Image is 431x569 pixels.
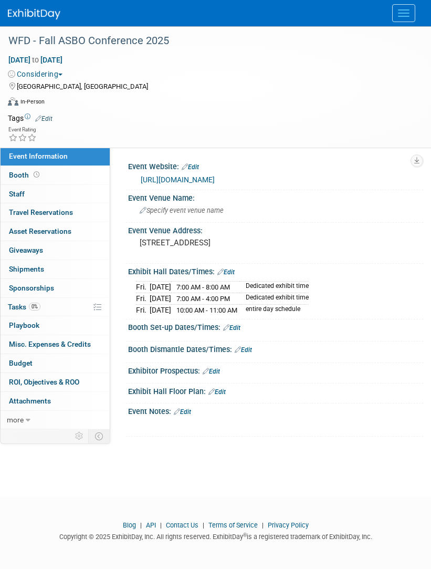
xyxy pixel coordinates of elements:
[138,521,144,529] span: |
[239,304,309,315] td: entire day schedule
[7,416,24,424] span: more
[8,97,18,106] img: Format-Inperson.png
[243,532,247,538] sup: ®
[89,429,110,443] td: Toggle Event Tabs
[128,404,423,417] div: Event Notes:
[150,282,171,293] td: [DATE]
[1,354,110,373] a: Budget
[223,324,240,332] a: Edit
[8,69,67,79] button: Considering
[8,303,40,311] span: Tasks
[146,521,156,529] a: API
[9,359,33,367] span: Budget
[1,203,110,222] a: Travel Reservations
[1,373,110,391] a: ROI, Objectives & ROO
[9,321,39,329] span: Playbook
[9,265,44,273] span: Shipments
[176,306,237,314] span: 10:00 AM - 11:00 AM
[235,346,252,354] a: Edit
[17,82,148,90] span: [GEOGRAPHIC_DATA], [GEOGRAPHIC_DATA]
[8,127,37,132] div: Event Rating
[1,316,110,335] a: Playbook
[128,159,423,172] div: Event Website:
[203,368,220,375] a: Edit
[166,521,198,529] a: Contact Us
[140,238,412,247] pre: [STREET_ADDRESS]
[1,222,110,241] a: Asset Reservations
[35,115,52,122] a: Edit
[9,208,73,216] span: Travel Reservations
[8,9,60,19] img: ExhibitDay
[1,241,110,260] a: Giveaways
[9,284,54,292] span: Sponsorships
[176,283,230,291] span: 7:00 AM - 8:00 AM
[141,175,215,184] a: [URL][DOMAIN_NAME]
[70,429,89,443] td: Personalize Event Tab Strip
[1,411,110,429] a: more
[1,335,110,354] a: Misc. Expenses & Credits
[136,304,150,315] td: Fri.
[1,260,110,278] a: Shipments
[128,264,423,277] div: Exhibit Hall Dates/Times:
[8,96,418,111] div: Event Format
[200,521,207,529] span: |
[8,113,52,123] td: Tags
[9,227,71,235] span: Asset Reservations
[20,98,45,106] div: In-Person
[128,384,423,397] div: Exhibit Hall Floor Plan:
[8,55,63,65] span: [DATE] [DATE]
[128,223,423,236] div: Event Venue Address:
[5,32,410,50] div: WFD - Fall ASBO Conference 2025
[30,56,40,64] span: to
[128,319,423,333] div: Booth Set-up Dates/Times:
[9,246,43,254] span: Giveaways
[259,521,266,529] span: |
[208,388,226,396] a: Edit
[1,279,110,297] a: Sponsorships
[392,4,415,22] button: Menu
[174,408,191,416] a: Edit
[9,152,68,160] span: Event Information
[9,171,41,179] span: Booth
[9,340,91,348] span: Misc. Expenses & Credits
[128,363,423,377] div: Exhibitor Prospectus:
[182,163,199,171] a: Edit
[9,378,79,386] span: ROI, Objectives & ROO
[157,521,164,529] span: |
[150,293,171,305] td: [DATE]
[1,166,110,184] a: Booth
[239,282,309,293] td: Dedicated exhibit time
[217,268,235,276] a: Edit
[239,293,309,305] td: Dedicated exhibit time
[1,185,110,203] a: Staff
[1,298,110,316] a: Tasks0%
[123,521,136,529] a: Blog
[136,293,150,305] td: Fri.
[136,282,150,293] td: Fri.
[176,295,230,303] span: 7:00 AM - 4:00 PM
[128,342,423,355] div: Booth Dismantle Dates/Times:
[128,190,423,203] div: Event Venue Name:
[29,303,40,311] span: 0%
[1,147,110,165] a: Event Information
[268,521,309,529] a: Privacy Policy
[140,206,224,214] span: Specify event venue name
[31,171,41,179] span: Booth not reserved yet
[9,190,25,198] span: Staff
[9,397,51,405] span: Attachments
[208,521,258,529] a: Terms of Service
[150,304,171,315] td: [DATE]
[1,392,110,410] a: Attachments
